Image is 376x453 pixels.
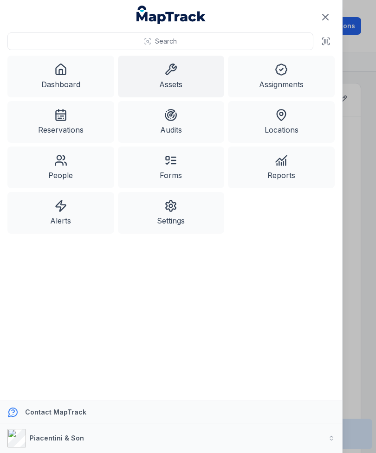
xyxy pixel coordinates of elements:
[7,147,114,188] a: People
[316,7,335,27] button: Close navigation
[155,37,177,46] span: Search
[118,101,225,143] a: Audits
[7,56,114,97] a: Dashboard
[118,147,225,188] a: Forms
[30,434,84,442] strong: Piacentini & Son
[228,101,335,143] a: Locations
[7,101,114,143] a: Reservations
[136,6,206,24] a: MapTrack
[7,32,313,50] button: Search
[118,192,225,234] a: Settings
[228,147,335,188] a: Reports
[25,408,86,416] strong: Contact MapTrack
[118,56,225,97] a: Assets
[7,192,114,234] a: Alerts
[228,56,335,97] a: Assignments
